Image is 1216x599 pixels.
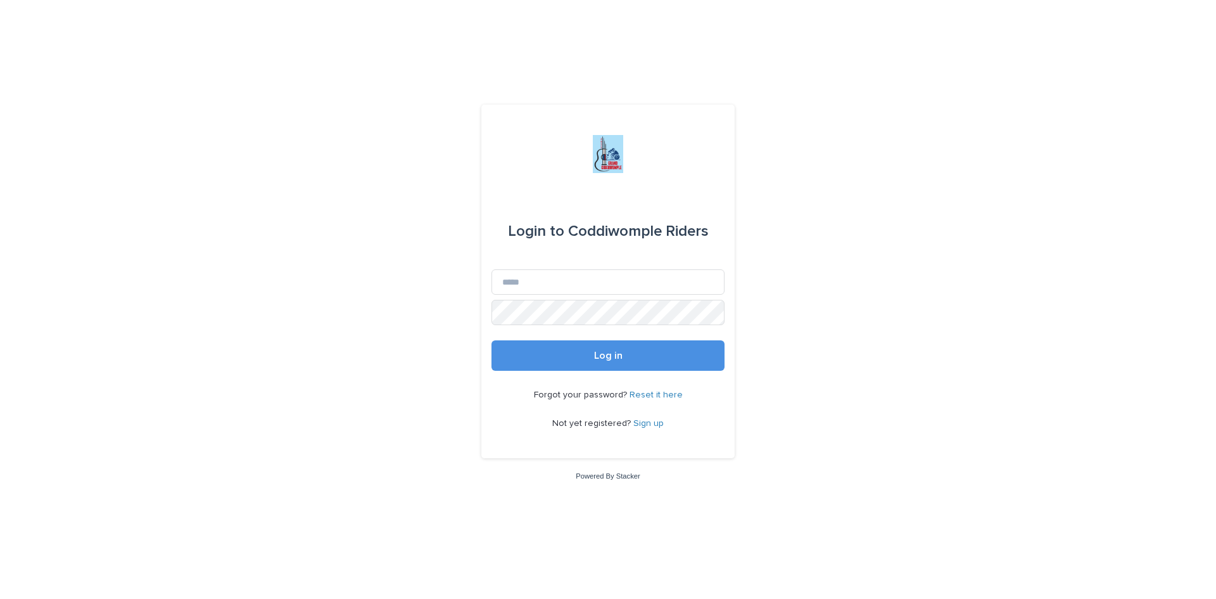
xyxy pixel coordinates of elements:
span: Log in [594,351,623,361]
img: jxsLJbdS1eYBI7rVAS4p [593,135,623,173]
a: Powered By Stacker [576,472,640,480]
div: Coddiwomple Riders [508,214,709,249]
span: Forgot your password? [534,390,630,399]
span: Not yet registered? [552,419,633,428]
span: Login to [508,224,564,239]
a: Sign up [633,419,664,428]
a: Reset it here [630,390,683,399]
button: Log in [491,340,725,371]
